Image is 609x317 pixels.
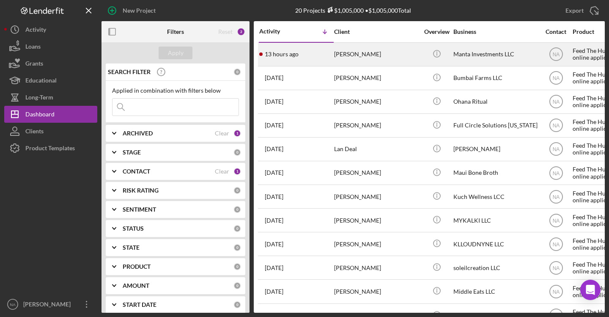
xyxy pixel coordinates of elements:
[4,296,97,313] button: NA[PERSON_NAME]
[265,98,283,105] time: 2025-06-12 21:51
[233,168,241,175] div: 1
[233,282,241,289] div: 0
[334,67,419,89] div: [PERSON_NAME]
[233,206,241,213] div: 0
[215,130,229,137] div: Clear
[4,72,97,89] button: Educational
[265,169,283,176] time: 2025-04-17 22:23
[265,241,283,248] time: 2025-02-12 22:53
[4,123,97,140] button: Clients
[265,265,283,271] time: 2025-02-06 17:11
[25,21,46,40] div: Activity
[233,149,241,156] div: 0
[233,244,241,251] div: 0
[4,21,97,38] button: Activity
[112,87,239,94] div: Applied in combination with filters below
[580,280,601,300] div: Open Intercom Messenger
[265,51,299,58] time: 2025-09-17 08:16
[4,140,97,157] button: Product Templates
[233,187,241,194] div: 0
[552,52,560,58] text: NA
[453,185,538,208] div: Kuch Wellness LCC
[334,185,419,208] div: [PERSON_NAME]
[25,106,55,125] div: Dashboard
[552,99,560,105] text: NA
[453,162,538,184] div: Maui Bone Broth
[334,280,419,303] div: [PERSON_NAME]
[265,193,283,200] time: 2025-04-15 19:42
[453,91,538,113] div: Ohana Ritual
[25,72,57,91] div: Educational
[233,225,241,232] div: 0
[453,233,538,255] div: KLLOUDNYNE LLC
[552,75,560,81] text: NA
[453,43,538,66] div: Manta Investments LLC
[259,28,296,35] div: Activity
[123,206,156,213] b: SENTIMENT
[123,168,150,175] b: CONTACT
[123,263,151,270] b: PRODUCT
[4,55,97,72] button: Grants
[334,28,419,35] div: Client
[25,89,53,108] div: Long-Term
[334,233,419,255] div: [PERSON_NAME]
[101,2,164,19] button: New Project
[233,263,241,270] div: 0
[123,282,149,289] b: AMOUNT
[167,28,184,35] b: Filters
[265,146,283,152] time: 2025-04-22 00:01
[159,47,192,59] button: Apply
[334,209,419,232] div: [PERSON_NAME]
[552,170,560,176] text: NA
[334,43,419,66] div: [PERSON_NAME]
[557,2,605,19] button: Export
[453,256,538,279] div: soleilcreation LLC
[215,168,229,175] div: Clear
[4,89,97,106] button: Long-Term
[21,296,76,315] div: [PERSON_NAME]
[453,138,538,160] div: [PERSON_NAME]
[295,7,411,14] div: 20 Projects • $1,005,000 Total
[123,187,159,194] b: RISK RATING
[453,67,538,89] div: Bumbai Farms LLC
[4,106,97,123] button: Dashboard
[453,114,538,137] div: Full Circle Solutions [US_STATE]
[237,28,245,36] div: 2
[265,122,283,129] time: 2025-04-25 22:44
[168,47,184,59] div: Apply
[25,38,41,57] div: Loans
[334,114,419,137] div: [PERSON_NAME]
[334,91,419,113] div: [PERSON_NAME]
[123,301,156,308] b: START DATE
[123,130,153,137] b: ARCHIVED
[25,55,43,74] div: Grants
[453,280,538,303] div: Middle Eats LLC
[552,194,560,200] text: NA
[25,140,75,159] div: Product Templates
[334,162,419,184] div: [PERSON_NAME]
[552,289,560,295] text: NA
[453,28,538,35] div: Business
[4,38,97,55] button: Loans
[10,302,16,307] text: NA
[552,123,560,129] text: NA
[552,241,560,247] text: NA
[540,28,572,35] div: Contact
[233,130,241,137] div: 1
[123,2,156,19] div: New Project
[334,256,419,279] div: [PERSON_NAME]
[233,301,241,309] div: 0
[123,244,140,251] b: STATE
[25,123,44,142] div: Clients
[325,7,364,14] div: $1,005,000
[552,218,560,223] text: NA
[123,149,141,156] b: STAGE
